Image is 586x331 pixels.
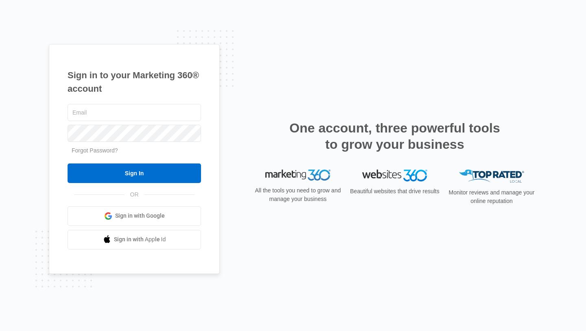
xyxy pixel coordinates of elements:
[68,68,201,95] h1: Sign in to your Marketing 360® account
[68,206,201,226] a: Sign in with Google
[72,147,118,154] a: Forgot Password?
[68,163,201,183] input: Sign In
[115,212,165,220] span: Sign in with Google
[114,235,166,244] span: Sign in with Apple Id
[362,170,427,181] img: Websites 360
[68,230,201,249] a: Sign in with Apple Id
[265,170,330,181] img: Marketing 360
[252,186,343,203] p: All the tools you need to grow and manage your business
[68,104,201,121] input: Email
[446,188,537,205] p: Monitor reviews and manage your online reputation
[459,170,524,183] img: Top Rated Local
[125,190,144,199] span: OR
[287,120,503,152] h2: One account, three powerful tools to grow your business
[349,187,440,196] p: Beautiful websites that drive results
